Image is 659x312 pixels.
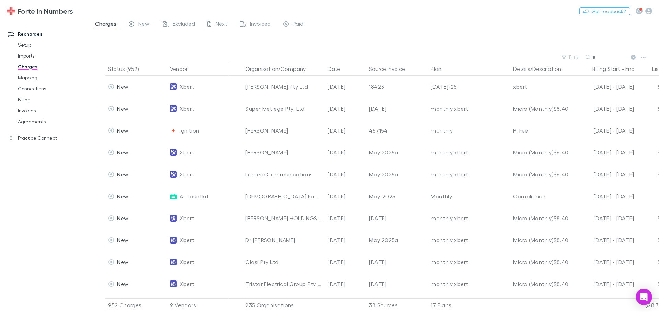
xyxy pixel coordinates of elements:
[11,94,93,105] a: Billing
[180,141,194,163] span: Xbert
[369,229,425,251] div: May 2025a
[575,273,634,295] div: [DATE] - [DATE]
[369,163,425,185] div: May 2025a
[431,98,508,120] div: monthly xbert
[325,251,366,273] div: [DATE]
[328,62,348,76] button: Date
[558,53,584,61] button: Filter
[243,298,325,312] div: 235 Organisations
[431,141,508,163] div: monthly xbert
[513,120,569,141] div: PI Fee
[117,215,128,221] span: New
[513,98,569,120] div: Micro (Monthly)$8.40
[117,237,128,243] span: New
[325,185,366,207] div: [DATE]
[173,20,195,29] span: Excluded
[513,62,569,76] button: Details/Description
[180,229,194,251] span: Xbert
[579,7,630,15] button: Got Feedback?
[575,141,634,163] div: [DATE] - [DATE]
[170,215,177,222] img: Xbert's Logo
[170,193,177,200] img: Accountkit's Logo
[170,259,177,265] img: Xbert's Logo
[3,3,77,19] a: Forte in Numbers
[245,120,322,141] div: [PERSON_NAME]
[513,141,569,163] div: Micro (Monthly)$8.40
[245,76,322,98] div: [PERSON_NAME] Pty Ltd
[575,207,634,229] div: [DATE] - [DATE]
[245,207,322,229] div: [PERSON_NAME] HOLDINGS PTY LTD ATF [PERSON_NAME] FAMILY TRUST
[11,105,93,116] a: Invoices
[428,298,510,312] div: 17 Plans
[170,83,177,90] img: Xbert's Logo
[325,76,366,98] div: [DATE]
[575,98,634,120] div: [DATE] - [DATE]
[325,163,366,185] div: [DATE]
[245,98,322,120] div: Super Metlege Pty. Ltd
[1,28,93,39] a: Recharges
[325,207,366,229] div: [DATE]
[167,298,229,312] div: 9 Vendors
[180,98,194,120] span: Xbert
[117,149,128,155] span: New
[1,133,93,143] a: Practice Connect
[250,20,271,29] span: Invoiced
[170,149,177,156] img: Xbert's Logo
[95,20,116,29] span: Charges
[293,20,303,29] span: Paid
[11,83,93,94] a: Connections
[105,298,167,312] div: 952 Charges
[575,185,634,207] div: [DATE] - [DATE]
[180,163,194,185] span: Xbert
[369,273,425,295] div: [DATE]
[7,7,15,15] img: Forte in Numbers's Logo
[513,76,569,98] div: xbert
[431,62,450,76] button: Plan
[170,171,177,178] img: Xbert's Logo
[592,62,620,76] button: Billing Start
[513,251,569,273] div: Micro (Monthly)$8.40
[117,259,128,265] span: New
[117,83,128,90] span: New
[180,76,194,98] span: Xbert
[180,120,199,141] span: Ignition
[245,141,322,163] div: [PERSON_NAME]
[575,62,641,76] div: -
[431,251,508,273] div: monthly xbert
[11,72,93,83] a: Mapping
[325,229,366,251] div: [DATE]
[180,251,194,273] span: Xbert
[431,229,508,251] div: monthly xbert
[11,39,93,50] a: Setup
[325,120,366,141] div: [DATE]
[11,116,93,127] a: Agreements
[325,98,366,120] div: [DATE]
[325,273,366,295] div: [DATE]
[431,207,508,229] div: monthly xbert
[245,251,322,273] div: Clasi Pty Ltd
[369,120,425,141] div: 457154
[245,62,314,76] button: Organisation/Company
[513,207,569,229] div: Micro (Monthly)$8.40
[513,163,569,185] div: Micro (Monthly)$8.40
[431,185,508,207] div: Monthly
[117,105,128,112] span: New
[575,120,634,141] div: [DATE] - [DATE]
[369,62,413,76] button: Source Invoice
[138,20,149,29] span: New
[170,237,177,244] img: Xbert's Logo
[369,207,425,229] div: [DATE]
[366,298,428,312] div: 38 Sources
[180,207,194,229] span: Xbert
[117,193,128,199] span: New
[117,171,128,177] span: New
[369,185,425,207] div: May-2025
[431,76,508,98] div: [DATE]-25
[513,185,569,207] div: Compliance
[117,280,128,287] span: New
[513,273,569,295] div: Micro (Monthly)$8.40
[625,62,635,76] button: End
[216,20,227,29] span: Next
[180,273,194,295] span: Xbert
[170,62,196,76] button: Vendor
